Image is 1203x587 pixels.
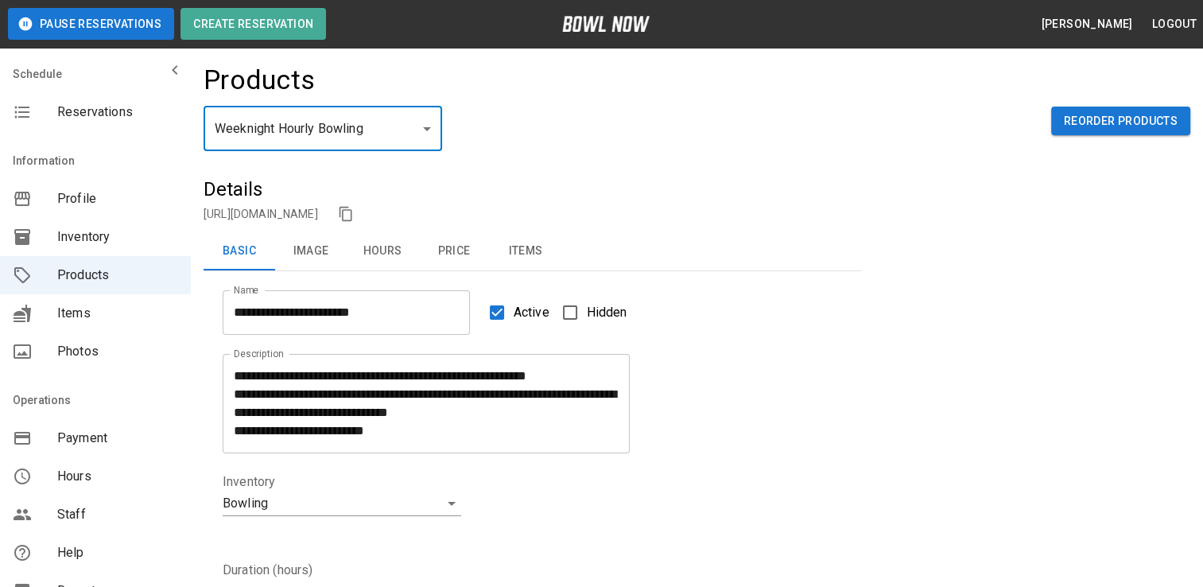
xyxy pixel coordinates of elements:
legend: Duration (hours) [223,561,312,579]
a: [URL][DOMAIN_NAME] [204,208,318,220]
button: Hours [347,232,418,270]
button: Pause Reservations [8,8,174,40]
h5: Details [204,177,861,202]
button: Create Reservation [180,8,326,40]
span: Hidden [587,303,627,322]
span: Payment [57,429,178,448]
h4: Products [204,64,315,97]
span: Photos [57,342,178,361]
button: Reorder Products [1051,107,1190,136]
button: [PERSON_NAME] [1034,10,1139,39]
button: Price [418,232,490,270]
span: Products [57,266,178,285]
div: basic tabs example [204,232,861,270]
div: Weeknight Hourly Bowling [204,107,442,151]
legend: Inventory [223,472,275,491]
button: copy link [334,202,358,226]
button: Logout [1146,10,1203,39]
span: Items [57,304,178,323]
span: Profile [57,189,178,208]
span: Active [514,303,549,322]
img: logo [562,16,650,32]
button: Items [490,232,561,270]
span: Staff [57,505,178,524]
div: Bowling [223,491,461,516]
button: Basic [204,232,275,270]
span: Reservations [57,103,178,122]
span: Hours [57,467,178,486]
span: Inventory [57,227,178,247]
span: Help [57,543,178,562]
label: Hidden products will not be visible to customers. You can still create and use them for bookings. [553,296,627,329]
button: Image [275,232,347,270]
